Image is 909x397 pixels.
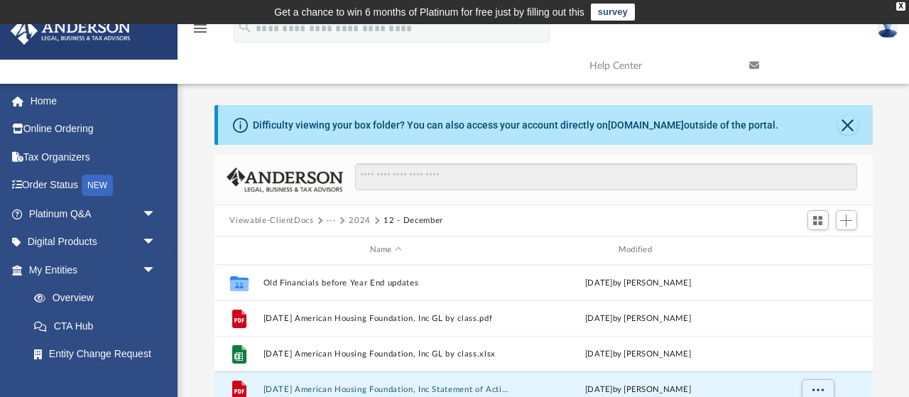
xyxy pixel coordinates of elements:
a: Platinum Q&Aarrow_drop_down [10,200,178,228]
a: Binder Walkthrough [20,368,178,396]
div: Modified [514,244,761,256]
div: [DATE] by [PERSON_NAME] [515,312,761,325]
button: Add [836,210,857,230]
span: arrow_drop_down [142,200,170,229]
div: NEW [82,175,113,196]
a: Online Ordering [10,115,178,143]
button: Switch to Grid View [807,210,829,230]
span: arrow_drop_down [142,256,170,285]
a: [DOMAIN_NAME] [608,119,684,131]
a: My Entitiesarrow_drop_down [10,256,178,284]
button: [DATE] American Housing Foundation, Inc Statement of Activity (P&L) by class.pdf [263,385,508,394]
a: Digital Productsarrow_drop_down [10,228,178,256]
a: Overview [20,284,178,312]
i: menu [192,20,209,37]
button: [DATE] American Housing Foundation, Inc GL by class.xlsx [263,349,508,359]
a: Entity Change Request [20,340,178,369]
button: Viewable-ClientDocs [229,214,313,227]
div: Get a chance to win 6 months of Platinum for free just by filling out this [274,4,584,21]
div: Name [262,244,508,256]
input: Search files and folders [355,163,856,190]
a: menu [192,27,209,37]
div: [DATE] by [PERSON_NAME] [515,347,761,360]
button: [DATE] American Housing Foundation, Inc GL by class.pdf [263,314,508,323]
div: Difficulty viewing your box folder? You can also access your account directly on outside of the p... [253,118,778,133]
a: Order StatusNEW [10,171,178,200]
button: 12 - December [383,214,442,227]
img: User Pic [877,18,898,38]
button: 2024 [349,214,371,227]
img: Anderson Advisors Platinum Portal [6,17,135,45]
button: ··· [327,214,336,227]
span: arrow_drop_down [142,228,170,257]
a: Home [10,87,178,115]
div: [DATE] by [PERSON_NAME] [515,276,761,289]
a: CTA Hub [20,312,178,340]
div: close [896,2,905,11]
a: Tax Organizers [10,143,178,171]
div: id [767,244,866,256]
i: search [237,19,253,35]
a: survey [591,4,635,21]
div: [DATE] by [PERSON_NAME] [515,383,761,396]
a: Help Center [579,38,739,94]
div: id [220,244,256,256]
button: More options [801,308,834,329]
button: Close [838,115,858,135]
button: Old Financials before Year End updates [263,278,508,288]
